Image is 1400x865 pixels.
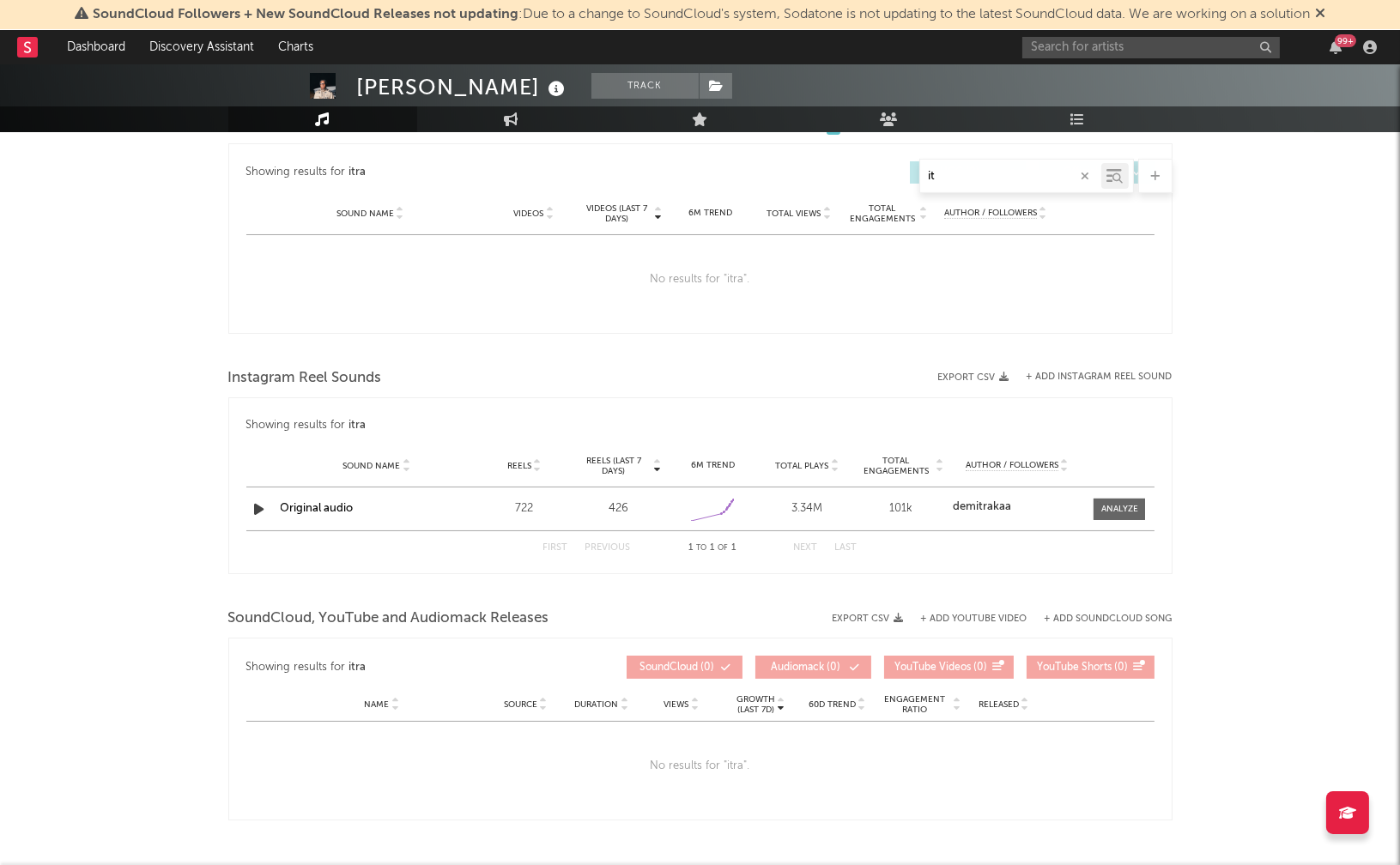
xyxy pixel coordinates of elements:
[1045,614,1173,624] button: + Add SoundCloud Song
[953,501,1011,512] strong: demitrakaa
[775,461,828,471] span: Total Plays
[696,544,706,552] span: to
[847,203,917,224] span: Total Engagements
[585,543,631,553] button: Previous
[1027,614,1173,624] button: + Add SoundCloud Song
[348,415,366,436] div: itra
[627,656,742,679] button: SoundCloud(0)
[809,699,856,710] span: 60D Trend
[1027,372,1173,382] button: + Add Instagram Reel Sound
[736,705,775,715] p: (Last 7d)
[591,73,699,99] button: Track
[246,722,1155,811] div: No results for " itra ".
[638,662,717,673] span: ( 0 )
[665,538,760,559] div: 1 1 1
[979,699,1019,710] span: Released
[281,503,354,514] a: Original audio
[342,461,400,471] span: Sound Name
[543,543,568,553] button: First
[1038,662,1112,673] span: YouTube Shorts
[833,614,904,624] button: Export CSV
[576,456,652,476] span: Reels (last 7 days)
[835,543,858,553] button: Last
[1038,662,1129,673] span: ( 0 )
[895,662,988,673] span: ( 0 )
[228,608,549,629] span: SoundCloud, YouTube and Audiomack Releases
[858,456,934,476] span: Total Engagements
[1022,37,1280,58] input: Search for artists
[1330,40,1342,54] button: 99+
[364,699,389,710] span: Name
[670,459,756,472] div: 6M Trend
[266,30,325,64] a: Charts
[858,500,944,517] div: 101k
[336,209,394,219] span: Sound Name
[582,203,652,224] span: Videos (last 7 days)
[920,170,1101,184] input: Search by song name or URL
[504,699,537,710] span: Source
[93,8,1310,21] span: : Due to a change to SoundCloud's system, Sodatone is not updating to the latest SoundCloud data....
[246,656,627,679] div: Showing results for
[514,209,544,219] span: Videos
[228,368,382,389] span: Instagram Reel Sounds
[764,500,850,517] div: 3.34M
[767,662,845,673] span: ( 0 )
[507,461,531,471] span: Reels
[718,544,728,552] span: of
[357,73,570,101] div: [PERSON_NAME]
[938,372,1009,383] button: Export CSV
[767,209,821,219] span: Total Views
[755,656,871,679] button: Audiomack(0)
[1335,34,1356,47] div: 99 +
[639,662,698,673] span: SoundCloud
[574,699,618,710] span: Duration
[1009,372,1173,382] div: + Add Instagram Reel Sound
[137,30,266,64] a: Discovery Assistant
[576,500,662,517] div: 426
[794,543,818,553] button: Next
[880,694,951,715] span: Engagement Ratio
[736,694,775,705] p: Growth
[944,208,1037,219] span: Author / Followers
[771,662,824,673] span: Audiomack
[904,614,1027,624] div: + Add YouTube Video
[1027,656,1155,679] button: YouTube Shorts(0)
[1315,8,1325,21] span: Dismiss
[246,235,1155,324] div: No results for " itra ".
[895,662,972,673] span: YouTube Videos
[348,657,366,678] div: itra
[921,614,1027,624] button: + Add YouTube Video
[670,207,750,220] div: 6M Trend
[55,30,137,64] a: Dashboard
[664,699,688,710] span: Views
[246,415,1155,436] div: Showing results for
[93,8,518,21] span: SoundCloud Followers + New SoundCloud Releases not updating
[953,501,1082,513] a: demitrakaa
[966,460,1058,471] span: Author / Followers
[884,656,1014,679] button: YouTube Videos(0)
[482,500,567,517] div: 722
